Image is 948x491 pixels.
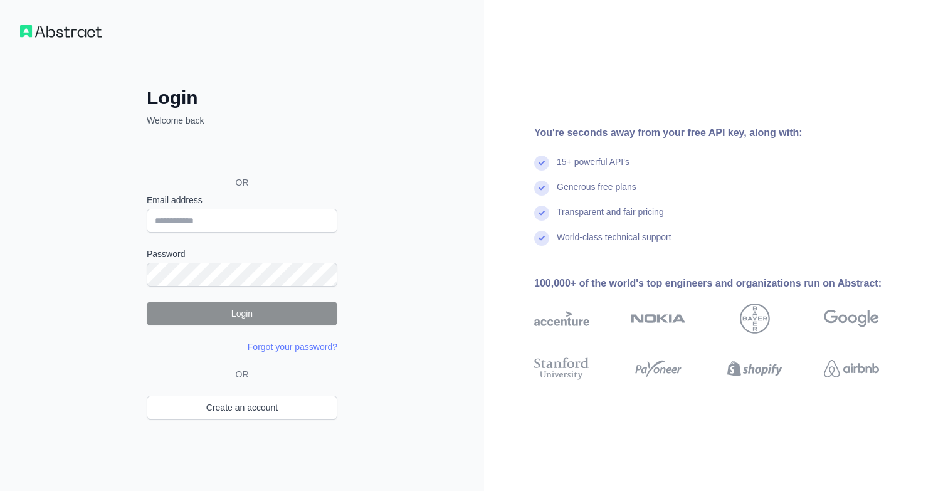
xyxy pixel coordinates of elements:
img: airbnb [824,355,879,383]
img: shopify [727,355,782,383]
img: google [824,304,879,334]
img: check mark [534,206,549,221]
a: Create an account [147,396,337,420]
iframe: Sign in with Google Button [140,140,341,168]
img: check mark [534,156,549,171]
img: nokia [631,304,686,334]
img: stanford university [534,355,589,383]
div: Generous free plans [557,181,636,206]
div: You're seconds away from your free API key, along with: [534,125,919,140]
span: OR [231,368,254,381]
div: World-class technical support [557,231,671,256]
span: OR [226,176,259,189]
img: check mark [534,181,549,196]
img: Workflow [20,25,102,38]
label: Email address [147,194,337,206]
img: bayer [740,304,770,334]
h2: Login [147,87,337,109]
img: payoneer [631,355,686,383]
a: Forgot your password? [248,342,337,352]
div: 15+ powerful API's [557,156,629,181]
img: accenture [534,304,589,334]
img: check mark [534,231,549,246]
div: 100,000+ of the world's top engineers and organizations run on Abstract: [534,276,919,291]
div: Transparent and fair pricing [557,206,664,231]
p: Welcome back [147,114,337,127]
label: Password [147,248,337,260]
button: Login [147,302,337,325]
